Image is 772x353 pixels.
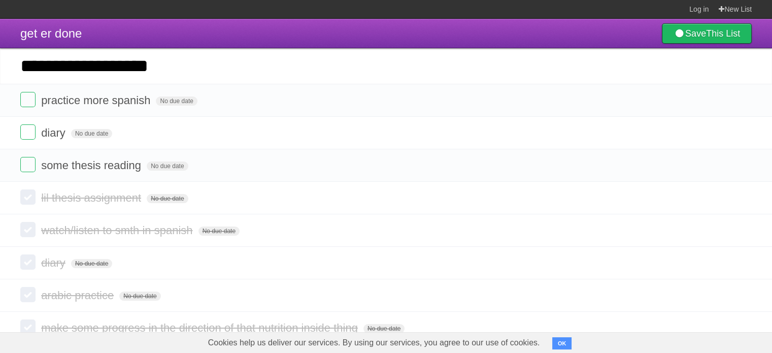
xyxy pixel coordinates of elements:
[41,191,144,204] span: lil thesis assignment
[41,322,360,334] span: make some progress in the direction of that nutrition inside thing
[20,319,36,335] label: Done
[662,23,752,44] a: SaveThis List
[20,287,36,302] label: Done
[20,157,36,172] label: Done
[198,227,240,236] span: No due date
[147,194,188,203] span: No due date
[41,126,68,139] span: diary
[20,254,36,270] label: Done
[41,94,153,107] span: practice more spanish
[41,289,116,302] span: arabic practice
[20,189,36,205] label: Done
[147,162,188,171] span: No due date
[71,129,112,138] span: No due date
[20,92,36,107] label: Done
[198,333,550,353] span: Cookies help us deliver our services. By using our services, you agree to our use of cookies.
[156,97,197,106] span: No due date
[71,259,112,268] span: No due date
[363,324,405,333] span: No due date
[552,337,572,349] button: OK
[20,222,36,237] label: Done
[706,28,740,39] b: This List
[20,124,36,140] label: Done
[41,159,144,172] span: some thesis reading
[20,26,82,40] span: get er done
[119,292,160,301] span: No due date
[41,224,195,237] span: watch/listen to smth in spanish
[41,256,68,269] span: diary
